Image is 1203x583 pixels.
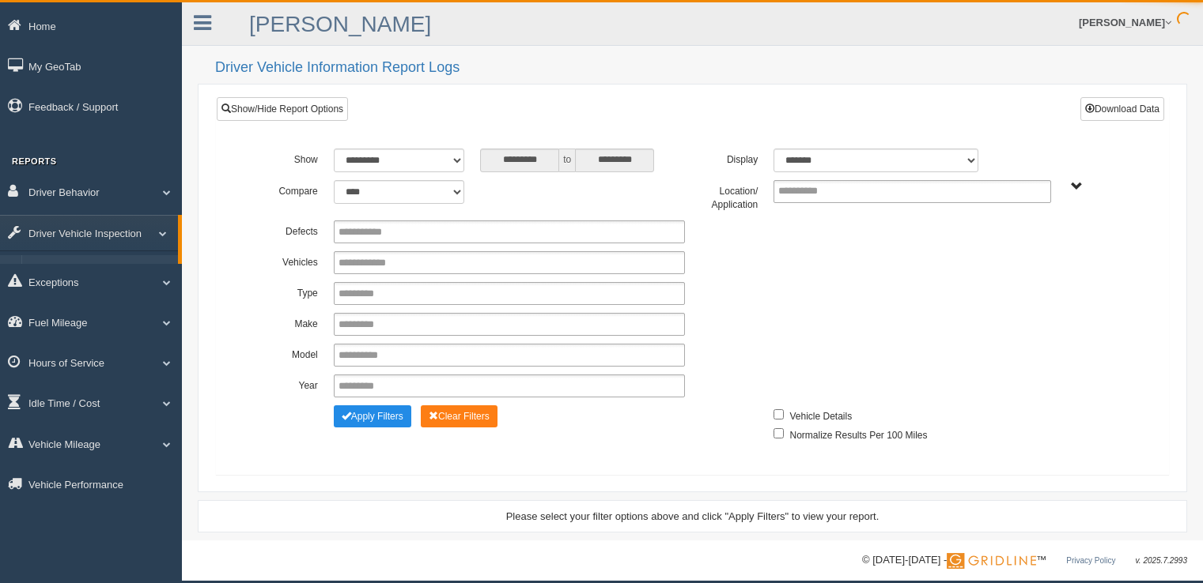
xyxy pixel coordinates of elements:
[249,12,431,36] a: [PERSON_NAME]
[252,313,326,332] label: Make
[693,180,766,213] label: Location/ Application
[862,552,1187,569] div: © [DATE]-[DATE] - ™
[947,553,1036,569] img: Gridline
[789,424,927,443] label: Normalize Results Per 100 Miles
[252,180,326,199] label: Compare
[217,97,348,121] a: Show/Hide Report Options
[559,149,575,172] span: to
[1136,556,1187,565] span: v. 2025.7.2993
[252,282,326,301] label: Type
[693,149,766,167] label: Display
[789,405,852,424] label: Vehicle Details
[215,60,1187,76] h2: Driver Vehicle Information Report Logs
[212,509,1173,524] div: Please select your filter options above and click "Apply Filters" to view your report.
[252,220,326,239] label: Defects
[252,344,326,363] label: Model
[421,405,497,427] button: Change Filter Options
[252,251,326,270] label: Vehicles
[1080,97,1164,121] button: Download Data
[252,374,326,393] label: Year
[28,255,178,284] a: DVIR
[252,149,326,167] label: Show
[1066,556,1115,565] a: Privacy Policy
[334,405,411,427] button: Change Filter Options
